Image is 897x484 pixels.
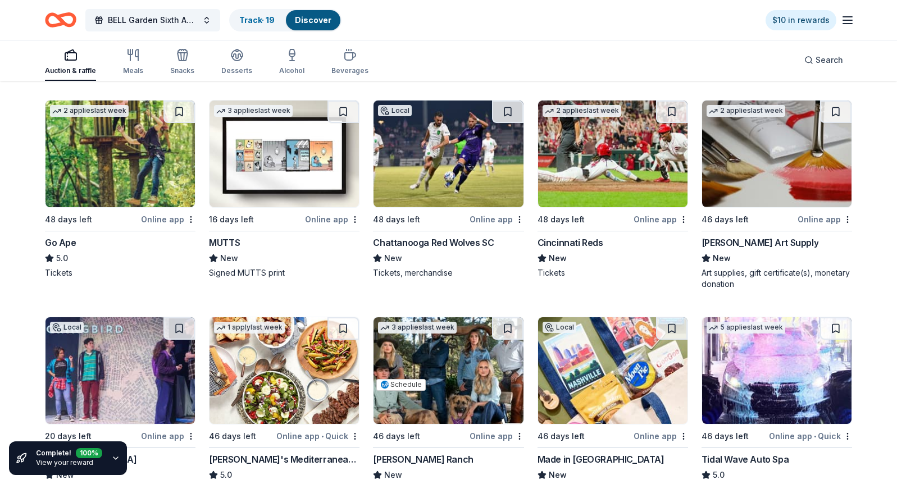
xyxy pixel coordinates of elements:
a: View your reward [36,458,93,467]
span: New [549,468,567,482]
div: Tickets, merchandise [373,267,523,278]
div: MUTTS [209,236,240,249]
a: Image for Go Ape2 applieslast week48 days leftOnline appGo Ape5.0Tickets [45,100,195,278]
div: 46 days left [702,430,749,443]
span: New [384,468,402,482]
div: 1 apply last week [214,322,285,334]
div: Meals [123,66,143,75]
div: Art supplies, gift certificate(s), monetary donation [702,267,852,290]
div: Signed MUTTS print [209,267,359,278]
div: Go Ape [45,236,76,249]
img: Image for MUTTS [210,101,359,207]
div: Cincinnati Reds [538,236,603,249]
button: Auction & raffle [45,44,96,81]
div: Online app [470,212,524,226]
div: 3 applies last week [214,105,293,117]
button: BELL Garden Sixth Annual Virtual Auction [85,9,220,31]
a: $10 in rewards [766,10,836,30]
span: 5.0 [56,252,68,265]
div: Complete! [36,448,102,458]
div: Desserts [221,66,252,75]
div: 2 applies last week [543,105,621,117]
span: New [549,252,567,265]
a: Track· 19 [239,15,275,25]
button: Beverages [331,44,368,81]
div: 3 applies last week [378,322,457,334]
div: 48 days left [45,213,92,226]
div: Online app [470,429,524,443]
img: Image for Trekell Art Supply [702,101,852,207]
span: 5.0 [220,468,232,482]
div: [PERSON_NAME] Ranch [373,453,473,466]
span: Search [816,53,843,67]
span: • [321,432,324,441]
img: Image for Chattanooga Red Wolves SC [374,101,523,207]
img: Image for Nashville Children's Theatre [45,317,195,424]
div: Made in [GEOGRAPHIC_DATA] [538,453,664,466]
div: Tidal Wave Auto Spa [702,453,789,466]
a: Discover [295,15,331,25]
div: 46 days left [209,430,256,443]
div: Tickets [45,267,195,278]
img: Image for Made in TN [538,317,687,424]
div: 2 applies last week [50,105,129,117]
div: Online app Quick [276,429,359,443]
img: Image for Go Ape [45,101,195,207]
div: 48 days left [538,213,585,226]
button: Meals [123,44,143,81]
div: Online app [141,429,195,443]
div: [PERSON_NAME]'s Mediterranean Cafe [209,453,359,466]
div: 46 days left [702,213,749,226]
button: Schedule [376,379,426,391]
button: Track· 19Discover [229,9,342,31]
a: Home [45,7,76,33]
div: Auction & raffle [45,66,96,75]
a: Image for MUTTS3 applieslast week16 days leftOnline appMUTTSNewSigned MUTTS print [209,100,359,278]
div: 46 days left [373,430,420,443]
a: Image for Cincinnati Reds2 applieslast week48 days leftOnline appCincinnati RedsNewTickets [538,100,688,278]
span: • [814,432,816,441]
div: Online app [305,212,359,226]
div: 16 days left [209,213,254,226]
div: Online app Quick [769,429,852,443]
div: 48 days left [373,213,420,226]
span: New [713,252,731,265]
span: Schedule [390,380,422,389]
div: Alcohol [279,66,304,75]
span: New [220,252,238,265]
a: Image for Chattanooga Red Wolves SCLocal48 days leftOnline appChattanooga Red Wolves SCNewTickets... [373,100,523,278]
a: Image for Trekell Art Supply2 applieslast week46 days leftOnline app[PERSON_NAME] Art SupplyNewAr... [702,100,852,290]
button: Snacks [170,44,194,81]
div: Online app [634,212,688,226]
div: Local [50,322,84,333]
img: Image for Taziki's Mediterranean Cafe [210,317,359,424]
div: 5 applies last week [707,322,785,334]
span: BELL Garden Sixth Annual Virtual Auction [108,13,198,27]
div: 100 % [76,448,102,458]
div: [PERSON_NAME] Art Supply [702,236,818,249]
div: 2 applies last week [707,105,785,117]
span: 5.0 [713,468,725,482]
img: Image for Tidal Wave Auto Spa [702,317,852,424]
div: Beverages [331,66,368,75]
img: Image for Kimes Ranch [374,317,523,424]
div: Online app [141,212,195,226]
div: Local [543,322,576,333]
button: Alcohol [279,44,304,81]
div: 46 days left [538,430,585,443]
div: Online app [634,429,688,443]
img: Image for Cincinnati Reds [538,101,687,207]
button: Desserts [221,44,252,81]
div: 20 days left [45,430,92,443]
div: Chattanooga Red Wolves SC [373,236,494,249]
span: New [384,252,402,265]
button: Search [795,49,852,71]
div: Tickets [538,267,688,278]
div: Snacks [170,66,194,75]
div: Local [378,105,412,116]
div: Online app [798,212,852,226]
